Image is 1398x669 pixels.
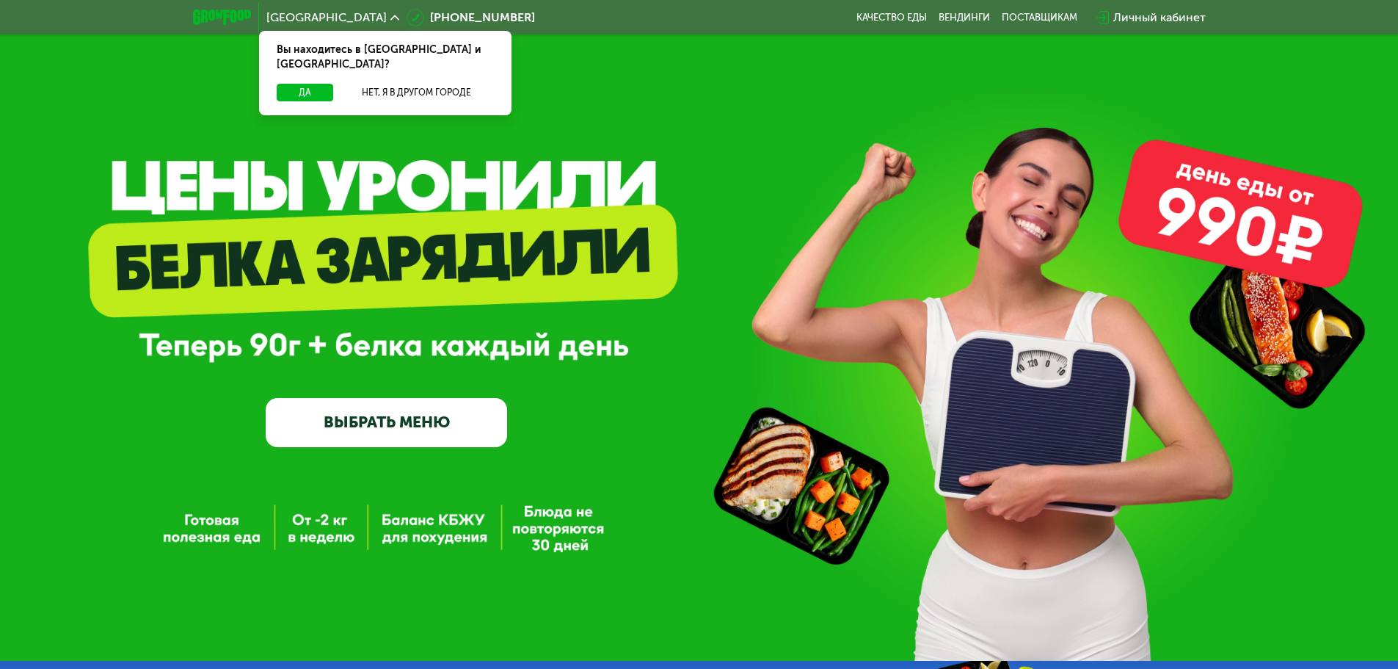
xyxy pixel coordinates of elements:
[939,12,990,23] a: Вендинги
[259,31,511,84] div: Вы находитесь в [GEOGRAPHIC_DATA] и [GEOGRAPHIC_DATA]?
[407,9,535,26] a: [PHONE_NUMBER]
[1113,9,1206,26] div: Личный кабинет
[339,84,494,101] button: Нет, я в другом городе
[856,12,927,23] a: Качество еды
[277,84,333,101] button: Да
[266,398,507,446] a: ВЫБРАТЬ МЕНЮ
[1002,12,1077,23] div: поставщикам
[266,12,387,23] span: [GEOGRAPHIC_DATA]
